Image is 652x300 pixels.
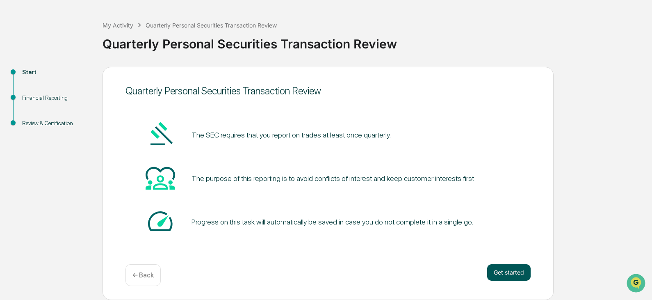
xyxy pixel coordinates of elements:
[146,206,175,236] img: Speed-dial
[28,63,135,71] div: Start new chat
[5,100,56,115] a: 🖐️Preclearance
[16,119,52,127] span: Data Lookup
[59,104,66,111] div: 🗄️
[191,218,473,226] div: Progress on this task will automatically be saved in case you do not complete it in a single go.
[5,116,55,131] a: 🔎Data Lookup
[626,273,648,295] iframe: Open customer support
[139,65,149,75] button: Start new chat
[8,63,23,78] img: 1746055101610-c473b297-6a78-478c-a979-82029cc54cd1
[8,104,15,111] div: 🖐️
[22,94,89,102] div: Financial Reporting
[132,271,154,279] p: ← Back
[191,129,391,140] pre: The SEC requires that you report on trades at least once quarterly.
[22,119,89,128] div: Review & Certification
[56,100,105,115] a: 🗄️Attestations
[8,17,149,30] p: How can we help?
[16,103,53,112] span: Preclearance
[125,85,531,97] div: Quarterly Personal Securities Transaction Review
[146,119,175,149] img: Gavel
[103,30,648,51] div: Quarterly Personal Securities Transaction Review
[487,264,531,281] button: Get started
[8,120,15,126] div: 🔎
[58,139,99,145] a: Powered byPylon
[103,22,133,29] div: My Activity
[82,139,99,145] span: Pylon
[68,103,102,112] span: Attestations
[22,68,89,77] div: Start
[28,71,104,78] div: We're available if you need us!
[146,22,277,29] div: Quarterly Personal Securities Transaction Review
[191,174,476,183] div: The purpose of this reporting is to avoid conflicts of interest and keep customer interests first.
[146,163,175,192] img: Heart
